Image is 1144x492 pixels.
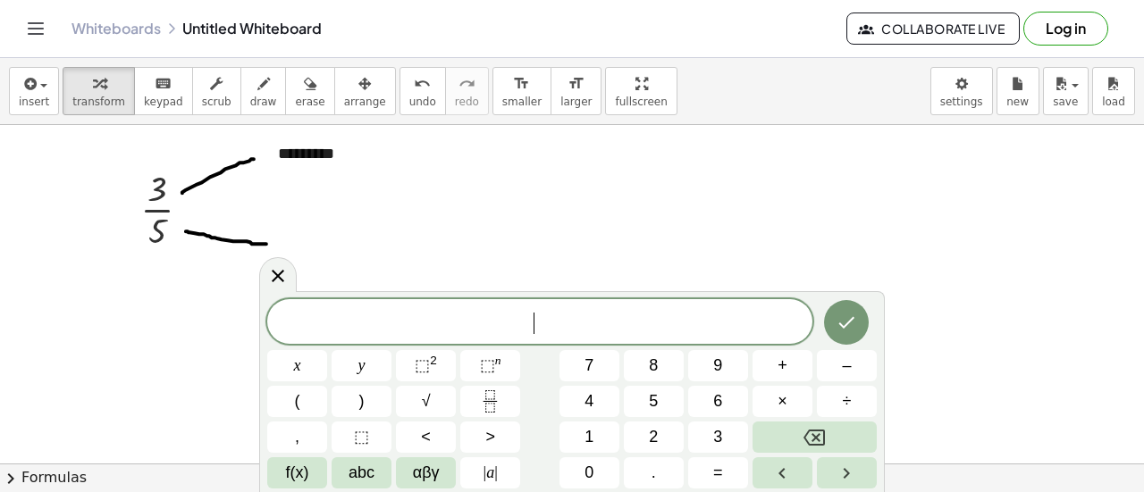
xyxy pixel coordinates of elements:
span: , [295,425,299,449]
span: ⬚ [480,356,495,374]
button: 1 [559,421,619,453]
span: 9 [713,354,722,378]
button: Times [753,386,812,417]
span: arrange [344,96,386,108]
i: keyboard [155,73,172,95]
button: Square root [396,386,456,417]
span: √ [422,389,431,413]
span: – [842,354,851,378]
span: y [358,354,366,378]
button: Plus [753,350,812,381]
span: 5 [649,389,658,413]
button: load [1092,67,1135,115]
button: Collaborate Live [846,13,1020,45]
span: αβγ [413,461,440,485]
button: new [997,67,1039,115]
button: Minus [817,350,877,381]
span: transform [72,96,125,108]
button: 2 [624,421,684,453]
span: = [713,461,723,485]
button: . [624,457,684,488]
span: settings [940,96,983,108]
span: ⬚ [415,356,430,374]
span: 4 [585,389,593,413]
span: . [652,461,656,485]
button: 0 [559,457,619,488]
button: erase [285,67,334,115]
span: 8 [649,354,658,378]
span: 6 [713,389,722,413]
span: 3 [713,425,722,449]
span: ( [295,389,300,413]
button: Left arrow [753,457,812,488]
span: fullscreen [615,96,667,108]
span: load [1102,96,1125,108]
button: ) [332,386,391,417]
button: Functions [267,457,327,488]
i: undo [414,73,431,95]
button: Placeholder [332,421,391,453]
button: keyboardkeypad [134,67,193,115]
button: format_sizesmaller [492,67,551,115]
button: y [332,350,391,381]
span: redo [455,96,479,108]
button: x [267,350,327,381]
button: 9 [688,350,748,381]
span: a [484,461,498,485]
span: | [484,463,487,481]
button: Alphabet [332,457,391,488]
button: 4 [559,386,619,417]
button: Fraction [460,386,520,417]
button: undoundo [400,67,446,115]
button: ( [267,386,327,417]
i: format_size [568,73,585,95]
span: erase [295,96,324,108]
span: smaller [502,96,542,108]
button: save [1043,67,1089,115]
span: undo [409,96,436,108]
sup: n [495,354,501,367]
button: Superscript [460,350,520,381]
button: Equals [688,457,748,488]
button: Less than [396,421,456,453]
span: | [494,463,498,481]
button: Right arrow [817,457,877,488]
button: arrange [334,67,396,115]
span: 0 [585,461,593,485]
button: Squared [396,350,456,381]
button: Divide [817,386,877,417]
i: redo [458,73,475,95]
button: draw [240,67,287,115]
button: scrub [192,67,241,115]
span: draw [250,96,277,108]
button: Greek alphabet [396,457,456,488]
span: new [1006,96,1029,108]
span: keypad [144,96,183,108]
span: × [778,389,787,413]
span: ⬚ [354,425,369,449]
span: abc [349,461,374,485]
button: settings [930,67,993,115]
span: ÷ [843,389,852,413]
button: Greater than [460,421,520,453]
span: f(x) [286,461,309,485]
button: Log in [1023,12,1108,46]
span: < [421,425,431,449]
span: + [778,354,787,378]
span: x [294,354,301,378]
button: insert [9,67,59,115]
button: Backspace [753,421,877,453]
span: larger [560,96,592,108]
button: redoredo [445,67,489,115]
span: Collaborate Live [862,21,1005,37]
span: 2 [649,425,658,449]
button: 5 [624,386,684,417]
button: format_sizelarger [551,67,601,115]
button: 7 [559,350,619,381]
button: Done [824,300,869,345]
button: 3 [688,421,748,453]
span: save [1053,96,1078,108]
span: 1 [585,425,593,449]
button: transform [63,67,135,115]
button: Absolute value [460,457,520,488]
